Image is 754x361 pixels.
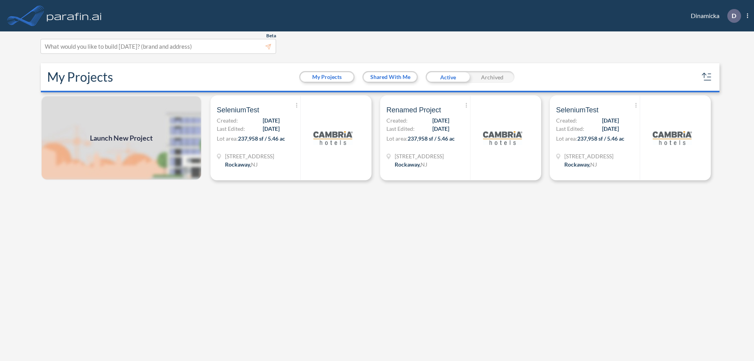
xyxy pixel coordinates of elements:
div: Dinamicka [679,9,748,23]
span: 321 Mt Hope Ave [225,152,274,160]
span: [DATE] [263,116,280,125]
span: Beta [266,33,276,39]
p: D [732,12,736,19]
button: sort [701,71,713,83]
span: Rockaway , [225,161,251,168]
span: Lot area: [217,135,238,142]
span: NJ [251,161,258,168]
span: Created: [386,116,408,125]
span: Created: [556,116,577,125]
span: Renamed Project [386,105,441,115]
span: Last Edited: [217,125,245,133]
span: Last Edited: [386,125,415,133]
span: [DATE] [263,125,280,133]
img: logo [483,118,522,158]
img: logo [653,118,692,158]
div: Active [426,71,470,83]
span: 321 Mt Hope Ave [395,152,444,160]
span: [DATE] [602,116,619,125]
div: Rockaway, NJ [395,160,427,169]
span: 237,958 sf / 5.46 ac [577,135,624,142]
span: [DATE] [432,116,449,125]
a: Launch New Project [41,95,202,180]
div: Rockaway, NJ [225,160,258,169]
span: Lot area: [386,135,408,142]
button: Shared With Me [364,72,417,82]
span: Lot area: [556,135,577,142]
button: My Projects [300,72,353,82]
span: [DATE] [602,125,619,133]
span: 321 Mt Hope Ave [564,152,613,160]
span: Rockaway , [564,161,590,168]
span: Created: [217,116,238,125]
img: add [41,95,202,180]
span: 237,958 sf / 5.46 ac [238,135,285,142]
span: NJ [421,161,427,168]
h2: My Projects [47,70,113,84]
img: logo [45,8,103,24]
span: Launch New Project [90,133,153,143]
div: Rockaway, NJ [564,160,597,169]
img: logo [313,118,353,158]
div: Archived [470,71,514,83]
span: SeleniumTest [217,105,259,115]
span: NJ [590,161,597,168]
span: SeleniumTest [556,105,598,115]
span: 237,958 sf / 5.46 ac [408,135,455,142]
span: [DATE] [432,125,449,133]
span: Rockaway , [395,161,421,168]
span: Last Edited: [556,125,584,133]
